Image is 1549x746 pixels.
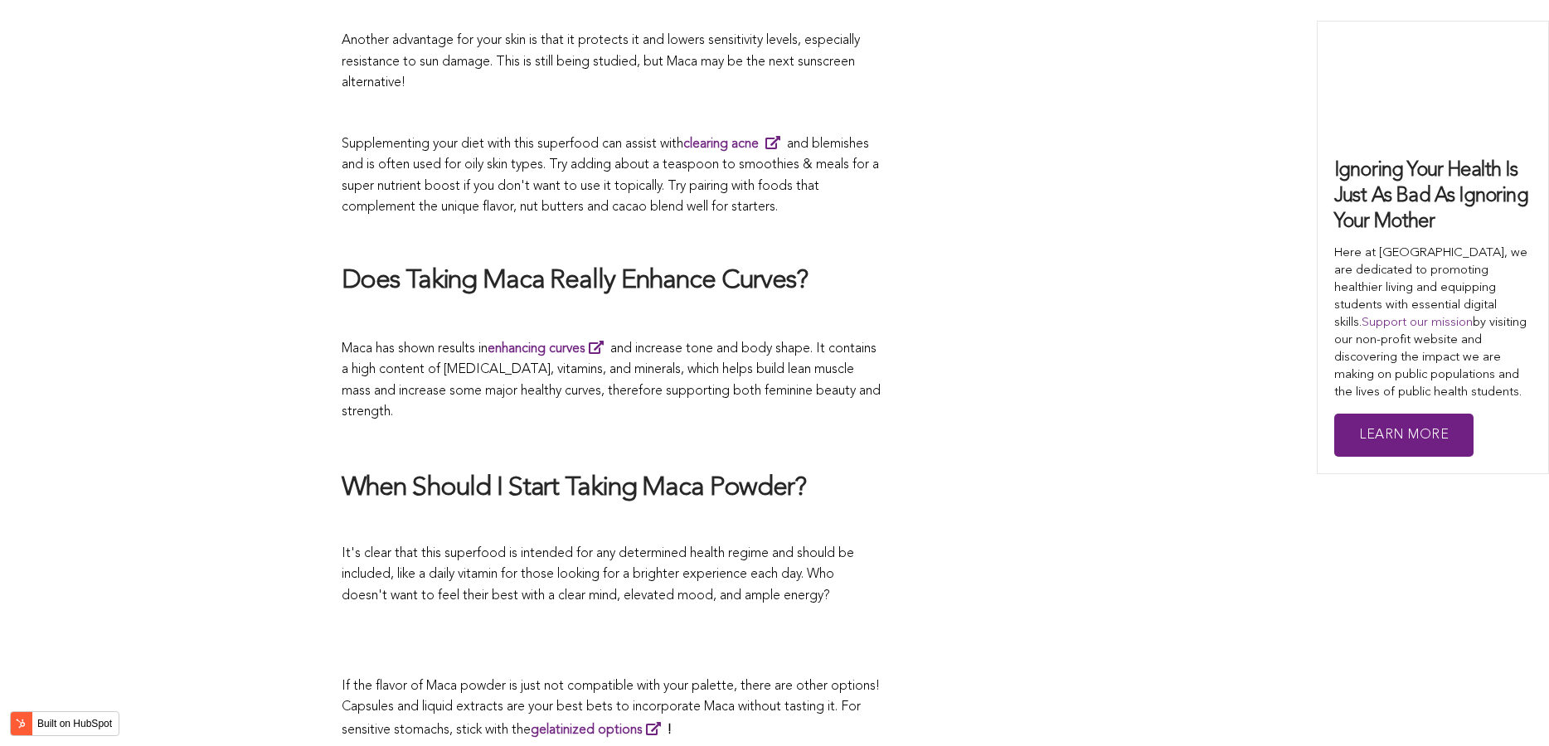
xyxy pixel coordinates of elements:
[683,138,759,151] strong: clearing acne
[342,547,854,603] span: It's clear that this superfood is intended for any determined health regime and should be include...
[342,472,881,506] h2: When Should I Start Taking Maca Powder?
[488,342,610,356] a: enhancing curves
[1334,414,1474,458] a: Learn More
[342,680,880,737] span: If the flavor of Maca powder is just not compatible with your palette, there are other options! C...
[683,138,787,151] a: clearing acne
[342,264,881,299] h2: Does Taking Maca Really Enhance Curves?
[31,713,119,734] label: Built on HubSpot
[342,138,879,215] span: Supplementing your diet with this superfood can assist with and blemishes and is often used for o...
[11,714,31,734] img: HubSpot sprocket logo
[488,342,585,356] strong: enhancing curves
[531,724,672,737] strong: !
[1466,666,1549,746] iframe: Chat Widget
[342,34,860,90] span: Another advantage for your skin is that it protects it and lowers sensitivity levels, especially ...
[342,342,881,419] span: Maca has shown results in and increase tone and body shape. It contains a high content of [MEDICA...
[10,711,119,736] button: Built on HubSpot
[531,724,668,737] a: gelatinized options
